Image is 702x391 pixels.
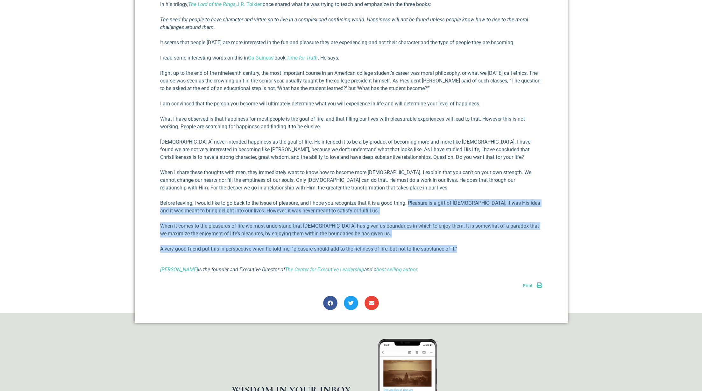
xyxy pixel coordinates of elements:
p: Right up to the end of the nineteenth century, the most important course in an American college s... [160,69,542,92]
div: Share on twitter [344,296,358,310]
p: I read some interesting words on this in book, . He says: [160,54,542,62]
p: When it comes to the pleasures of life we must understand that [DEMOGRAPHIC_DATA] has given us bo... [160,222,542,238]
p: [DEMOGRAPHIC_DATA] never intended happiness as the goal of life. He intended it to be a by-produc... [160,138,542,161]
p: I am convinced that the person you become will ultimately determine what you will experience in l... [160,100,542,108]
p: Before leaving, I would like to go back to the issue of pleasure, and I hope you recognize that i... [160,199,542,215]
a: [PERSON_NAME] [160,267,198,273]
a: Time for Truth [287,55,318,61]
p: It seems that people [DATE] are more interested in the fun and pleasure they are experiencing and... [160,39,542,46]
p: When I share these thoughts with men, they immediately want to know how to become more [DEMOGRAPH... [160,169,542,192]
em: The need for people to have character and virtue so to live in a complex and confusing world. Hap... [160,17,528,30]
a: The Lord of the Rings [188,1,236,7]
div: Share on email [365,296,379,310]
p: A very good friend put this in perspective when he told me, “pleasure should add to the richness ... [160,245,542,253]
a: J.R. Tolkien [237,1,263,7]
a: Print [523,283,542,288]
span: Print [523,283,533,288]
p: In his trilogy, , once shared what he was trying to teach and emphasize in the three books: [160,1,542,8]
a: The Center for Executive Leadership [285,267,364,273]
div: Share on facebook [323,296,337,310]
p: What I have observed is that happiness for most people is the goal of life, and that filling our ... [160,115,542,131]
em: is the founder and Executive Director of and a . [160,267,418,273]
a: best-selling author [376,267,417,273]
a: Os Guiness’ [248,55,274,61]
